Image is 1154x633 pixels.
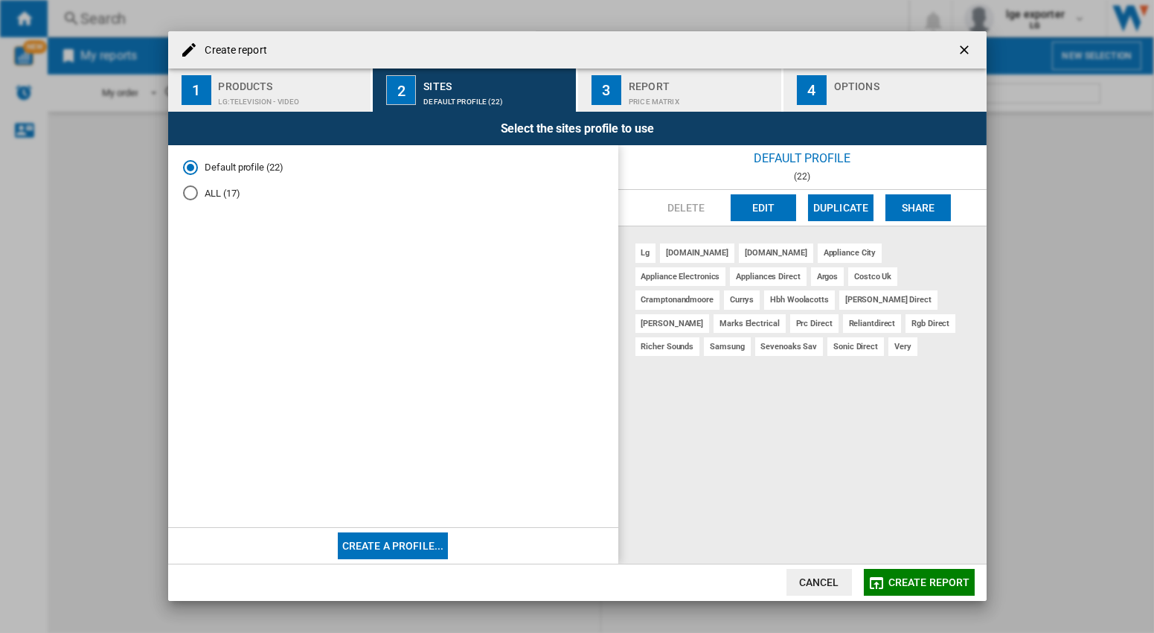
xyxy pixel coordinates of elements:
div: argos [811,267,844,286]
div: [DOMAIN_NAME] [739,244,813,262]
div: LG:Television - video [219,90,365,106]
div: Default profile [618,145,987,171]
div: prc direct [790,314,839,333]
div: Select the sites profile to use [168,112,987,145]
span: Create report [888,576,970,588]
div: currys [724,290,760,309]
div: (22) [618,171,987,182]
div: rgb direct [905,314,955,333]
div: 2 [386,75,416,105]
div: appliances direct [730,267,806,286]
div: cramptonandmoore [635,290,719,309]
div: hbh woolacotts [764,290,835,309]
div: lg [635,244,656,262]
div: richer sounds [635,337,700,356]
div: Options [834,74,981,90]
div: [PERSON_NAME] direct [839,290,937,309]
button: Share [885,194,951,221]
div: Products [219,74,365,90]
div: [PERSON_NAME] [635,314,710,333]
div: reliantdirect [843,314,902,333]
h4: Create report [198,43,267,58]
div: sonic direct [827,337,884,356]
div: marks electrical [714,314,785,333]
md-radio-button: ALL (17) [183,186,603,200]
div: sevenoaks sav [755,337,824,356]
div: Default profile (22) [423,90,570,106]
button: Delete [653,194,719,221]
ng-md-icon: getI18NText('BUTTONS.CLOSE_DIALOG') [957,42,975,60]
div: Sites [423,74,570,90]
button: 4 Options [783,69,987,112]
button: 3 Report Price Matrix [578,69,783,112]
button: 2 Sites Default profile (22) [373,69,577,112]
div: samsung [704,337,750,356]
div: appliance city [818,244,882,262]
div: 1 [182,75,211,105]
button: Edit [731,194,796,221]
div: costco uk [848,267,897,286]
button: getI18NText('BUTTONS.CLOSE_DIALOG') [951,35,981,65]
button: Create report [864,569,975,596]
button: Cancel [786,569,852,596]
md-radio-button: Default profile (22) [183,160,603,174]
div: appliance electronics [635,267,726,286]
button: Duplicate [808,194,873,221]
div: [DOMAIN_NAME] [660,244,734,262]
div: very [888,337,917,356]
div: 4 [797,75,827,105]
div: Report [629,74,775,90]
button: Create a profile... [338,532,449,559]
div: 3 [592,75,621,105]
div: Price Matrix [629,90,775,106]
button: 1 Products LG:Television - video [168,69,373,112]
